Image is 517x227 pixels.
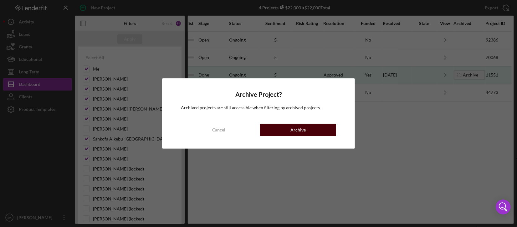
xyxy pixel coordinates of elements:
div: Open Intercom Messenger [496,200,511,215]
p: Archived projects are still accessible when filtering by archived projects. [181,104,336,111]
div: Cancel [212,124,226,136]
h4: Archive Project? [181,91,336,98]
button: Cancel [181,124,257,136]
div: Archive [290,124,306,136]
button: Archive [260,124,336,136]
